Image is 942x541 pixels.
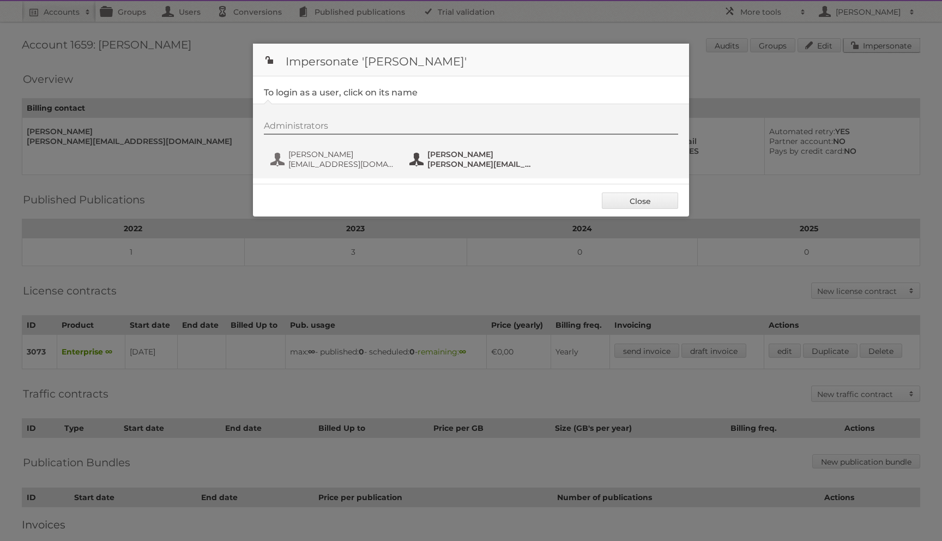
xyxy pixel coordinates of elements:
[288,159,394,169] span: [EMAIL_ADDRESS][DOMAIN_NAME]
[408,148,536,170] button: [PERSON_NAME] [PERSON_NAME][EMAIL_ADDRESS][DOMAIN_NAME]
[253,44,689,76] h1: Impersonate '[PERSON_NAME]'
[269,148,397,170] button: [PERSON_NAME] [EMAIL_ADDRESS][DOMAIN_NAME]
[288,149,394,159] span: [PERSON_NAME]
[264,87,418,98] legend: To login as a user, click on its name
[427,159,533,169] span: [PERSON_NAME][EMAIL_ADDRESS][DOMAIN_NAME]
[427,149,533,159] span: [PERSON_NAME]
[264,121,678,135] div: Administrators
[602,193,678,209] a: Close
